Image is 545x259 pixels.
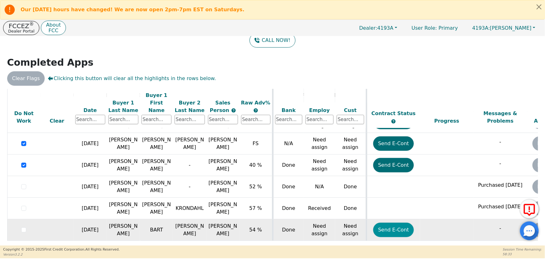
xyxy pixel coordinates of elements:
span: Clicking this button will clear all the highlights in the rows below. [48,75,216,82]
td: Done [335,176,366,198]
div: Buyer 2 Last Name [175,99,205,114]
td: [PERSON_NAME] [107,176,140,198]
p: Session Time Remaining: [503,247,542,252]
p: 58:33 [503,252,542,256]
div: Bank [275,107,303,114]
input: Search... [175,115,205,124]
p: Purchased [DATE] [475,181,526,189]
button: Send E-Cont [373,136,414,151]
button: AboutFCC [41,21,66,35]
p: - [475,138,526,146]
span: Contract Status [371,111,416,117]
div: Cust [337,107,364,114]
td: Received [304,198,335,219]
span: 54 % [249,227,262,233]
button: Dealer:4193A [353,23,404,33]
p: Version 3.2.2 [3,252,120,257]
div: Do Not Work [9,110,39,125]
span: [PERSON_NAME] [472,25,532,31]
span: [PERSON_NAME] [209,223,237,236]
input: Search... [337,115,364,124]
button: Close alert [533,0,545,13]
td: [PERSON_NAME] [140,133,173,155]
td: Done [273,155,304,176]
div: Messages & Problems [475,110,526,125]
td: Need assign [335,133,366,155]
button: Send E-Cont [373,223,414,237]
td: [PERSON_NAME] [107,155,140,176]
a: User Role: Primary [405,22,464,34]
b: Our [DATE] hours have changed! We are now open 2pm-7pm EST on Saturdays. [21,7,245,13]
td: [PERSON_NAME] [107,133,140,155]
span: 4193A [359,25,394,31]
p: - [475,160,526,167]
td: - [173,155,206,176]
td: Done [273,198,304,219]
td: [PERSON_NAME] [140,198,173,219]
p: Purchased [DATE] [475,203,526,211]
td: [PERSON_NAME] [173,133,206,155]
td: Done [335,198,366,219]
td: Need assign [304,133,335,155]
input: Search... [75,115,105,124]
td: [DATE] [74,198,107,219]
td: Need assign [335,155,366,176]
td: Need assign [304,219,335,241]
span: User Role : [412,25,437,31]
td: [DATE] [74,176,107,198]
p: - [475,225,526,232]
td: N/A [304,176,335,198]
button: Send E-Cont [373,158,414,172]
td: Need assign [335,219,366,241]
span: [PERSON_NAME] [209,137,237,150]
td: [DATE] [74,133,107,155]
span: [PERSON_NAME] [209,201,237,215]
button: FCCEZ®Dealer Portal [3,21,39,35]
div: Progress [422,118,472,125]
td: Done [273,219,304,241]
td: [PERSON_NAME] [173,219,206,241]
p: FCCEZ [8,23,34,29]
span: All Rights Reserved. [85,247,120,251]
button: 4193A:[PERSON_NAME] [466,23,542,33]
span: [PERSON_NAME] [209,158,237,172]
input: Search... [141,115,171,124]
span: 4193A: [472,25,490,31]
td: KRONDAHL [173,198,206,219]
div: Employ [305,107,334,114]
span: Dealer: [359,25,377,31]
div: Date [75,107,105,114]
td: Need assign [304,155,335,176]
p: FCC [46,28,61,33]
p: Copyright © 2015- 2025 First Credit Corporation. [3,247,120,252]
span: FS [253,140,259,146]
span: Raw Adv% [241,100,270,106]
strong: Completed Apps [7,57,94,68]
span: 40 % [249,162,262,168]
button: CALL NOW! [250,33,295,48]
span: 52 % [249,184,262,190]
sup: ® [29,21,34,27]
span: Sales Person [210,100,231,113]
td: [PERSON_NAME] [107,219,140,241]
span: 57 % [249,205,262,211]
td: [PERSON_NAME] [140,176,173,198]
td: [DATE] [74,155,107,176]
input: Search... [275,115,303,124]
button: Report Error to FCC [520,200,539,218]
input: Search... [108,115,138,124]
td: [DATE] [74,219,107,241]
td: Done [273,176,304,198]
div: Buyer 1 First Name [141,92,171,114]
td: [PERSON_NAME] [107,198,140,219]
div: Buyer 1 Last Name [108,99,138,114]
p: Dealer Portal [8,29,34,33]
td: [PERSON_NAME] [140,155,173,176]
input: Search... [241,115,270,124]
input: Search... [305,115,334,124]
